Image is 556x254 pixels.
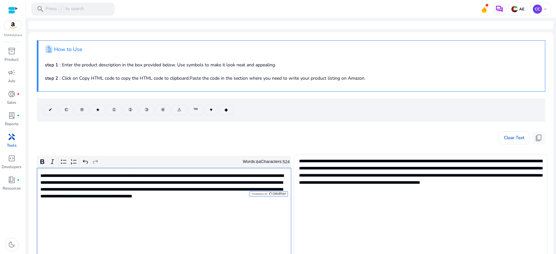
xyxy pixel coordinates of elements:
[49,106,52,113] span: ✔
[256,159,261,164] label: 84
[5,121,19,127] p: Reports
[8,47,16,55] span: inventory_2
[243,158,290,166] div: Words: Characters:
[533,5,542,14] p: CC
[511,6,518,12] img: ae.svg
[43,105,58,115] button: ✔
[139,105,154,115] button: ③
[251,193,268,195] span: Powered by
[8,90,16,98] span: donut_small
[177,106,181,113] span: ⚠
[172,105,187,115] button: ⚠
[17,93,20,95] span: fiber_manual_record
[112,106,116,113] span: ①
[46,6,84,13] p: Press to search
[123,105,138,115] button: ②
[156,105,170,115] button: ④
[8,154,16,162] span: code_blocks
[8,176,16,184] span: book_4
[210,106,212,113] span: ♥
[5,57,19,62] p: Product
[17,179,20,181] span: fiber_manual_record
[8,241,16,248] span: dark_mode
[8,69,16,76] span: campaign
[80,106,84,113] span: ®
[64,106,68,113] span: ©
[58,6,64,13] span: /
[4,20,22,30] img: amazon.svg
[75,105,89,115] button: ®
[128,106,133,113] span: ②
[518,7,524,12] p: AE
[8,78,15,84] p: Ads
[4,33,22,38] p: Marketplace
[8,133,16,141] span: handyman
[224,106,228,113] span: ◆
[45,75,538,82] p: : Click on Copy HTML code to copy the HTML code to clipboard.Paste the code in the section where ...
[37,156,291,168] div: Editor toolbar
[96,106,100,113] span: ★
[45,62,58,68] b: step 1
[91,105,105,115] button: ★
[17,114,20,117] span: fiber_manual_record
[499,131,530,144] button: Clear Text
[3,185,21,191] p: Resources
[535,134,543,142] span: content_copy
[283,159,290,164] label: 524
[504,131,524,144] span: Clear Text
[532,131,545,144] button: content_copy
[161,106,165,113] span: ④
[543,7,548,12] span: keyboard_arrow_down
[36,5,44,13] span: search
[45,61,538,68] p: : Enter the product description in the box provided below. Use symbols to make it look neat and a...
[7,142,17,148] p: Tools
[59,105,73,115] button: ©
[219,105,233,115] button: ◆
[193,106,198,113] span: ™
[7,100,16,105] p: Sales
[45,75,58,81] b: step 2
[54,47,82,53] h4: How to Use
[2,164,21,170] p: Developers
[205,105,218,115] button: ♥
[145,106,149,113] span: ③
[8,112,16,119] span: lab_profile
[107,105,121,115] button: ①
[188,105,203,115] button: ™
